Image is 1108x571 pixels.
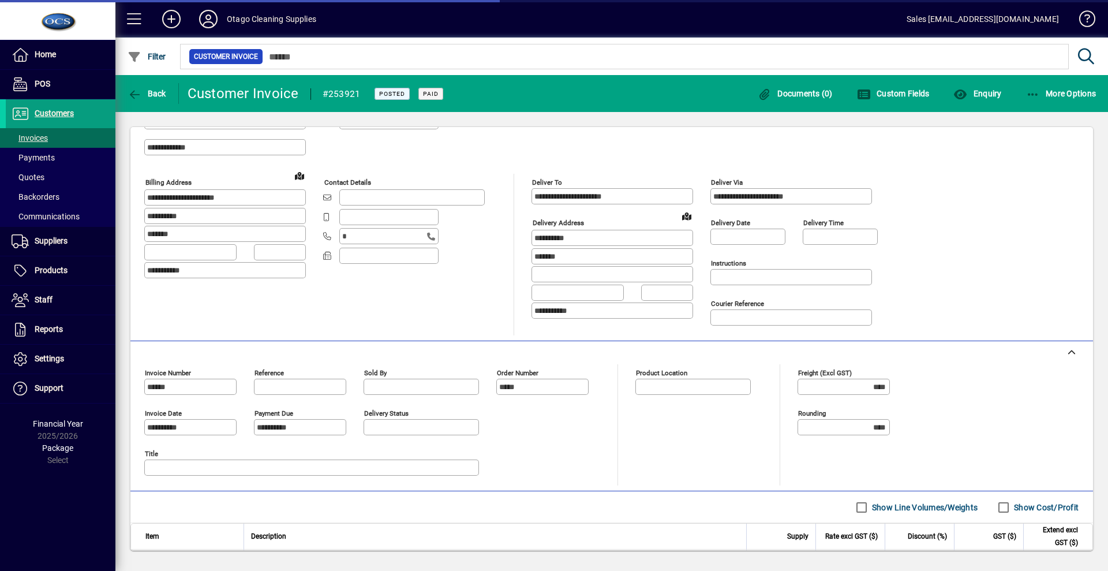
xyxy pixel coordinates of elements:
[115,83,179,104] app-page-header-button: Back
[711,219,750,227] mat-label: Delivery date
[35,109,74,118] span: Customers
[12,153,55,162] span: Payments
[755,83,836,104] button: Documents (0)
[35,236,68,245] span: Suppliers
[145,530,159,543] span: Item
[128,52,166,61] span: Filter
[950,83,1004,104] button: Enquiry
[6,128,115,148] a: Invoices
[35,50,56,59] span: Home
[35,324,63,334] span: Reports
[323,85,361,103] div: #253921
[677,207,696,225] a: View on map
[758,89,833,98] span: Documents (0)
[532,178,562,186] mat-label: Deliver To
[1026,89,1096,98] span: More Options
[798,369,852,377] mat-label: Freight (excl GST)
[125,46,169,67] button: Filter
[907,10,1059,28] div: Sales [EMAIL_ADDRESS][DOMAIN_NAME]
[711,300,764,308] mat-label: Courier Reference
[227,10,316,28] div: Otago Cleaning Supplies
[125,83,169,104] button: Back
[908,530,947,543] span: Discount (%)
[953,89,1001,98] span: Enquiry
[6,256,115,285] a: Products
[379,90,405,98] span: Posted
[12,192,59,201] span: Backorders
[6,40,115,69] a: Home
[6,70,115,99] a: POS
[993,530,1016,543] span: GST ($)
[35,266,68,275] span: Products
[6,207,115,226] a: Communications
[128,89,166,98] span: Back
[153,9,190,29] button: Add
[6,148,115,167] a: Payments
[251,530,286,543] span: Description
[825,530,878,543] span: Rate excl GST ($)
[423,90,439,98] span: Paid
[6,315,115,344] a: Reports
[35,295,53,304] span: Staff
[6,167,115,187] a: Quotes
[12,133,48,143] span: Invoices
[364,409,409,417] mat-label: Delivery status
[711,178,743,186] mat-label: Deliver via
[798,409,826,417] mat-label: Rounding
[35,383,63,393] span: Support
[6,374,115,403] a: Support
[6,286,115,315] a: Staff
[190,9,227,29] button: Profile
[254,409,293,417] mat-label: Payment due
[145,369,191,377] mat-label: Invoice number
[12,212,80,221] span: Communications
[6,227,115,256] a: Suppliers
[35,354,64,363] span: Settings
[787,530,808,543] span: Supply
[803,219,844,227] mat-label: Delivery time
[6,187,115,207] a: Backorders
[1012,502,1079,513] label: Show Cost/Profit
[33,419,83,428] span: Financial Year
[12,173,44,182] span: Quotes
[35,79,50,88] span: POS
[854,83,933,104] button: Custom Fields
[636,369,687,377] mat-label: Product location
[145,409,182,417] mat-label: Invoice date
[145,450,158,458] mat-label: Title
[870,502,978,513] label: Show Line Volumes/Weights
[42,443,73,453] span: Package
[254,369,284,377] mat-label: Reference
[188,84,299,103] div: Customer Invoice
[711,259,746,267] mat-label: Instructions
[497,369,538,377] mat-label: Order number
[1031,524,1078,549] span: Extend excl GST ($)
[290,166,309,185] a: View on map
[1070,2,1094,40] a: Knowledge Base
[1023,83,1099,104] button: More Options
[194,51,258,62] span: Customer Invoice
[6,345,115,374] a: Settings
[364,369,387,377] mat-label: Sold by
[857,89,930,98] span: Custom Fields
